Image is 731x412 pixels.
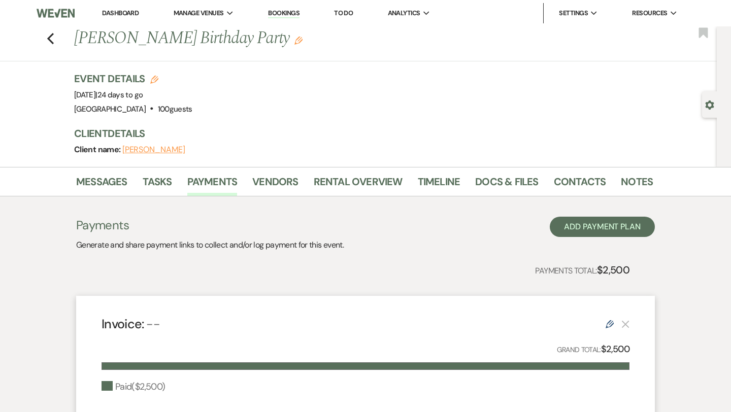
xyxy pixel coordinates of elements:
[146,316,160,332] span: --
[76,217,344,234] h3: Payments
[554,174,606,196] a: Contacts
[95,90,143,100] span: |
[621,320,629,328] button: This payment plan cannot be deleted because it contains links that have been paid through Weven’s...
[535,262,629,278] p: Payments Total:
[550,217,655,237] button: Add Payment Plan
[122,146,185,154] button: [PERSON_NAME]
[74,26,529,51] h1: [PERSON_NAME] Birthday Party
[97,90,143,100] span: 24 days to go
[705,99,714,109] button: Open lead details
[294,36,303,45] button: Edit
[314,174,403,196] a: Rental Overview
[74,72,192,86] h3: Event Details
[418,174,460,196] a: Timeline
[557,342,630,357] p: Grand Total:
[621,174,653,196] a: Notes
[632,8,667,18] span: Resources
[158,104,192,114] span: 100 guests
[76,174,127,196] a: Messages
[74,144,122,155] span: Client name:
[74,126,643,141] h3: Client Details
[388,8,420,18] span: Analytics
[187,174,238,196] a: Payments
[102,9,139,17] a: Dashboard
[559,8,588,18] span: Settings
[74,90,143,100] span: [DATE]
[268,9,300,18] a: Bookings
[252,174,298,196] a: Vendors
[174,8,224,18] span: Manage Venues
[143,174,172,196] a: Tasks
[334,9,353,17] a: To Do
[601,343,629,355] strong: $2,500
[102,380,165,394] div: Paid ( $2,500 )
[102,315,160,333] h4: Invoice:
[37,3,75,24] img: Weven Logo
[76,238,344,252] p: Generate and share payment links to collect and/or log payment for this event.
[475,174,538,196] a: Docs & Files
[597,263,629,277] strong: $2,500
[74,104,146,114] span: [GEOGRAPHIC_DATA]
